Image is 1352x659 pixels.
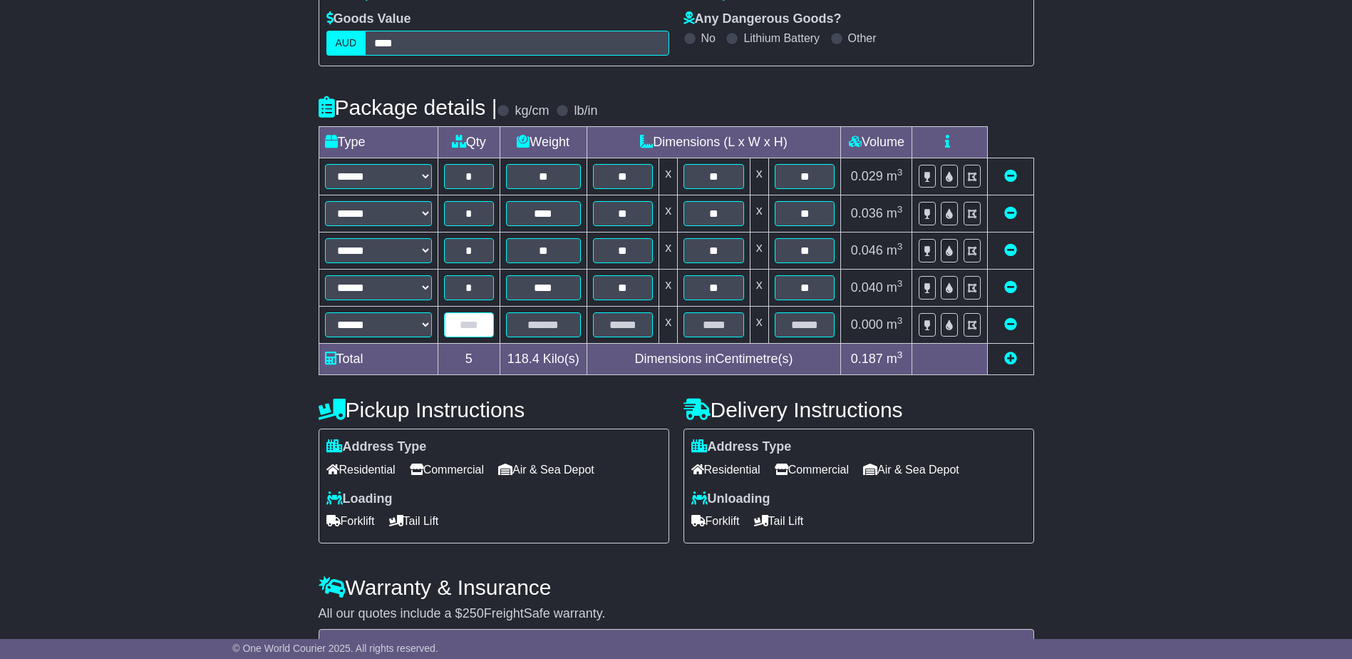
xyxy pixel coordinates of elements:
[897,167,903,178] sup: 3
[750,158,768,195] td: x
[319,606,1034,622] div: All our quotes include a $ FreightSafe warranty.
[463,606,484,620] span: 250
[326,31,366,56] label: AUD
[500,344,587,375] td: Kilo(s)
[326,11,411,27] label: Goods Value
[691,510,740,532] span: Forklift
[587,344,841,375] td: Dimensions in Centimetre(s)
[659,158,678,195] td: x
[659,307,678,344] td: x
[587,127,841,158] td: Dimensions (L x W x H)
[319,96,497,119] h4: Package details |
[851,352,883,366] span: 0.187
[515,103,549,119] label: kg/cm
[887,206,903,220] span: m
[841,127,912,158] td: Volume
[750,233,768,270] td: x
[851,317,883,332] span: 0.000
[887,317,903,332] span: m
[326,510,375,532] span: Forklift
[438,127,500,158] td: Qty
[887,280,903,295] span: m
[1004,352,1017,366] a: Add new item
[326,491,393,507] label: Loading
[750,307,768,344] td: x
[319,576,1034,599] h4: Warranty & Insurance
[574,103,597,119] label: lb/in
[410,459,484,481] span: Commercial
[659,233,678,270] td: x
[498,459,594,481] span: Air & Sea Depot
[851,169,883,183] span: 0.029
[775,459,849,481] span: Commercial
[887,243,903,257] span: m
[659,270,678,307] td: x
[326,439,427,455] label: Address Type
[863,459,959,481] span: Air & Sea Depot
[1004,206,1017,220] a: Remove this item
[438,344,500,375] td: 5
[319,344,438,375] td: Total
[754,510,804,532] span: Tail Lift
[887,169,903,183] span: m
[887,352,903,366] span: m
[500,127,587,158] td: Weight
[389,510,439,532] span: Tail Lift
[750,195,768,233] td: x
[851,243,883,257] span: 0.046
[743,31,820,45] label: Lithium Battery
[326,459,396,481] span: Residential
[897,204,903,215] sup: 3
[659,195,678,233] td: x
[897,278,903,289] sup: 3
[1004,317,1017,332] a: Remove this item
[851,280,883,295] span: 0.040
[897,349,903,360] sup: 3
[897,315,903,326] sup: 3
[691,439,792,455] label: Address Type
[683,398,1034,422] h4: Delivery Instructions
[232,643,438,654] span: © One World Courier 2025. All rights reserved.
[319,127,438,158] td: Type
[750,270,768,307] td: x
[1004,169,1017,183] a: Remove this item
[507,352,540,366] span: 118.4
[701,31,716,45] label: No
[851,206,883,220] span: 0.036
[1004,280,1017,295] a: Remove this item
[683,11,842,27] label: Any Dangerous Goods?
[319,398,669,422] h4: Pickup Instructions
[691,459,760,481] span: Residential
[897,241,903,252] sup: 3
[691,491,770,507] label: Unloading
[848,31,877,45] label: Other
[1004,243,1017,257] a: Remove this item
